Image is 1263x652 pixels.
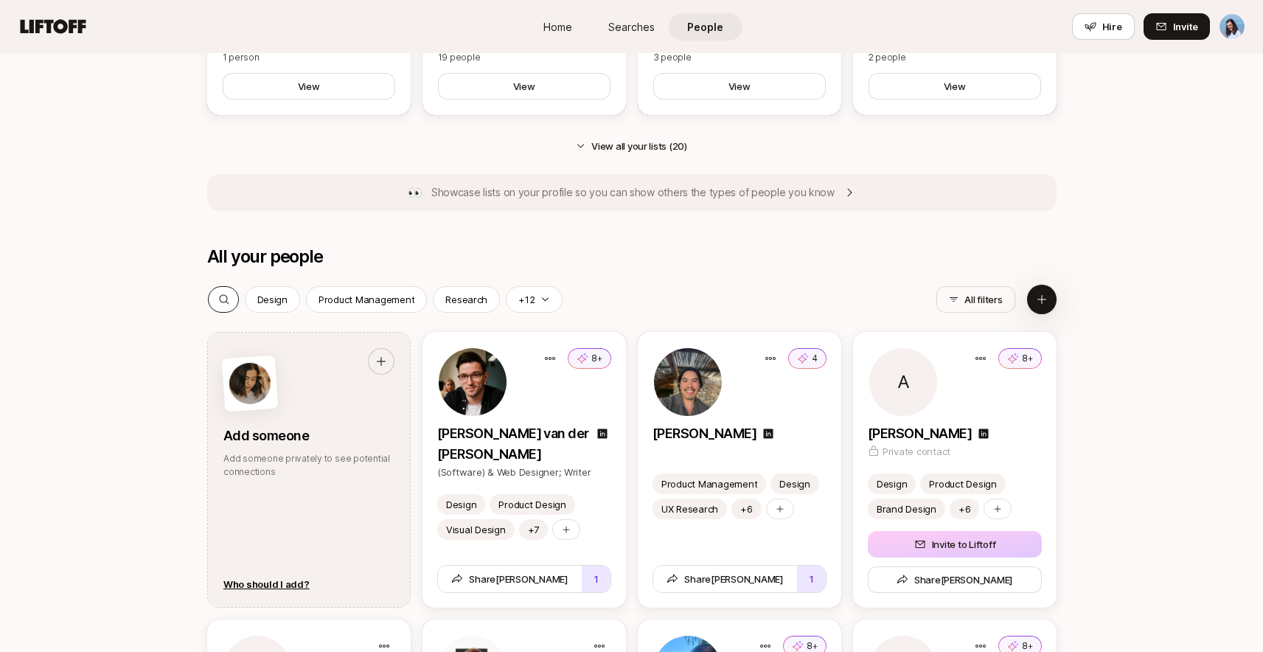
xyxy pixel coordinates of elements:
a: A8+[PERSON_NAME]Private contactDesignProduct DesignBrand Design+6Invite to LiftoffShare[PERSON_NAME] [853,332,1057,608]
p: Private contact [883,444,950,459]
button: 4 [788,348,827,369]
p: 4 [812,352,818,365]
button: 1 [582,566,610,592]
p: Brand Design [877,502,936,516]
p: Product Design [498,497,566,512]
p: UX Research [661,502,718,516]
span: Searches [608,19,655,35]
button: All filters [936,286,1015,313]
button: Share[PERSON_NAME] [653,566,797,592]
p: Visual Design [446,522,506,537]
span: People [687,19,723,35]
div: Who should I add? [223,577,310,592]
button: 1 [797,566,826,592]
p: +12 [518,292,535,307]
p: Add someone privately to see potential connections [223,452,394,479]
p: (Software) & Web Designer; Writer [437,465,611,479]
button: View [438,73,610,100]
button: Invite to Liftoff [868,531,1042,558]
a: People [669,13,742,41]
a: 4[PERSON_NAME]Product ManagementDesignUX Research+6Share[PERSON_NAME]1 [638,332,841,608]
button: 8+ [998,348,1042,369]
p: Research [445,292,487,307]
p: 19 people [438,51,610,64]
button: View [869,73,1041,100]
button: Share[PERSON_NAME] [868,566,1042,593]
p: [PERSON_NAME] van der [PERSON_NAME] [437,423,591,465]
img: woman-with-black-hair.jpg [228,361,272,406]
p: Product Design [929,476,996,491]
button: View all your lists (20) [564,133,699,159]
p: +7 [527,522,538,537]
p: [PERSON_NAME] [868,423,972,444]
button: View [653,73,826,100]
a: Home [521,13,595,41]
p: Design [257,292,288,307]
button: Invite [1144,13,1210,40]
button: 8+ [568,348,611,369]
p: 3 people [653,51,826,64]
p: Product Management [319,292,414,307]
button: +12 [506,286,563,313]
p: [PERSON_NAME] [653,423,756,444]
span: Share [PERSON_NAME] [451,572,568,586]
p: 2 people [869,51,1041,64]
p: 8+ [591,352,602,365]
img: 4b0ae8c5_185f_42c2_8215_be001b66415a.jpg [439,348,507,416]
span: Hire [1102,19,1122,34]
p: Design [877,476,907,491]
button: View [223,73,395,100]
button: Hire [1072,13,1135,40]
p: 8+ [1022,352,1033,365]
span: Home [543,19,572,35]
a: 8+[PERSON_NAME] van der [PERSON_NAME](Software) & Web Designer; WriterDesignProduct DesignVisual ... [422,332,626,608]
p: Design [446,497,476,512]
img: 8994a476_064a_42ab_81d5_5ef98a6ab92d.jpg [654,348,722,416]
p: 1 person [223,51,395,64]
p: +6 [740,502,752,516]
span: Invite [1173,19,1198,34]
a: Searches [595,13,669,41]
p: 👀 [408,183,422,202]
span: Share [PERSON_NAME] [667,572,783,586]
p: Product Management [661,476,757,491]
p: Design [779,476,810,491]
p: +6 [958,502,970,516]
span: Share [PERSON_NAME] [896,572,1012,587]
button: Share[PERSON_NAME] [438,566,582,592]
p: Add someone [223,426,394,446]
img: Dan Tase [1219,14,1245,39]
p: All your people [207,246,323,267]
button: Dan Tase [1219,13,1245,40]
p: A [897,373,909,391]
p: Showcase lists on your profile so you can show others the types of people you know [431,184,835,201]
